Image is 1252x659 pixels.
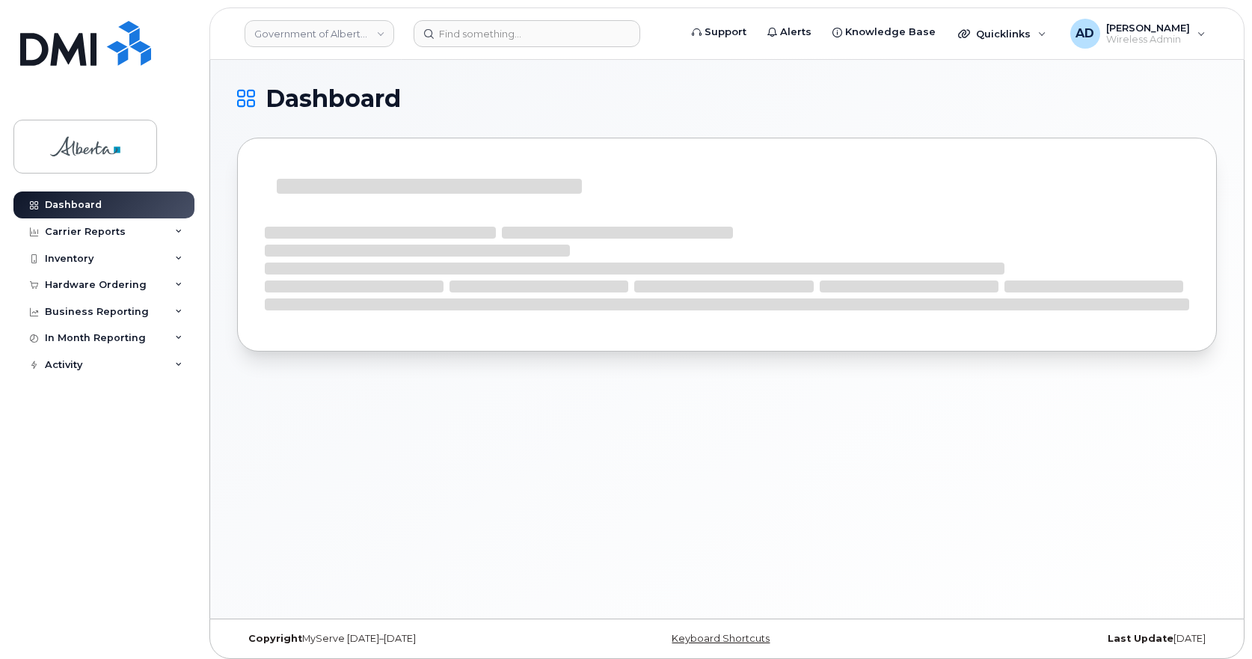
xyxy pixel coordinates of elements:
[266,88,401,110] span: Dashboard
[1108,633,1173,644] strong: Last Update
[890,633,1217,645] div: [DATE]
[672,633,770,644] a: Keyboard Shortcuts
[237,633,564,645] div: MyServe [DATE]–[DATE]
[248,633,302,644] strong: Copyright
